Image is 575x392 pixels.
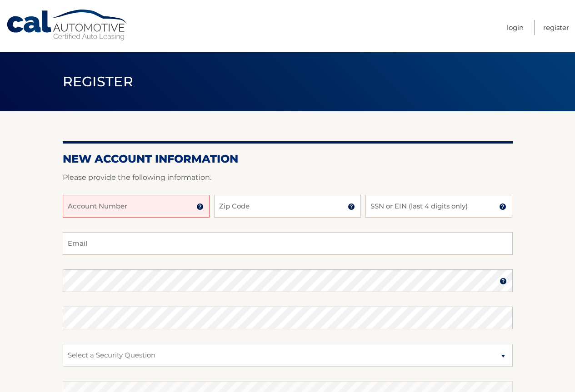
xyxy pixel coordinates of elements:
[63,232,513,255] input: Email
[500,278,507,285] img: tooltip.svg
[214,195,361,218] input: Zip Code
[507,20,524,35] a: Login
[63,195,210,218] input: Account Number
[543,20,569,35] a: Register
[365,195,512,218] input: SSN or EIN (last 4 digits only)
[499,203,506,210] img: tooltip.svg
[6,9,129,41] a: Cal Automotive
[63,152,513,166] h2: New Account Information
[196,203,204,210] img: tooltip.svg
[348,203,355,210] img: tooltip.svg
[63,171,513,184] p: Please provide the following information.
[63,73,134,90] span: Register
